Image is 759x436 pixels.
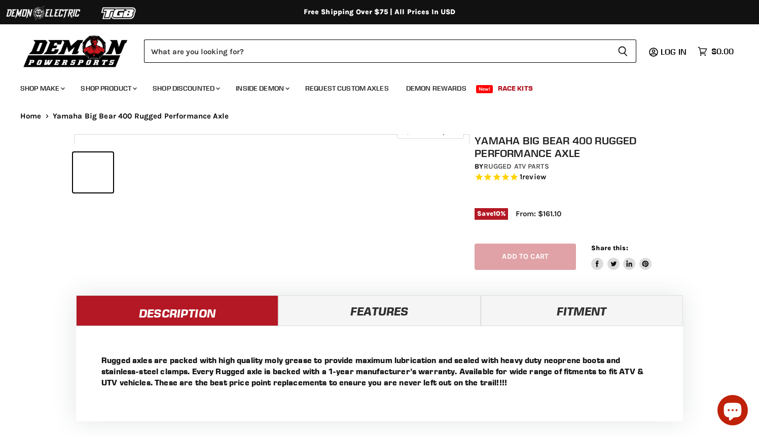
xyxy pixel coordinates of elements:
[160,152,200,192] button: IMAGE thumbnail
[490,78,540,99] a: Race Kits
[475,172,690,183] span: Rated 5.0 out of 5 stars 1 reviews
[402,128,458,135] span: Click to expand
[20,33,131,69] img: Demon Powersports
[714,395,751,428] inbox-online-store-chat: Shopify online store chat
[203,152,243,192] button: IMAGE thumbnail
[516,209,561,218] span: From: $161.10
[591,244,628,252] span: Share this:
[73,78,143,99] a: Shop Product
[13,74,731,99] ul: Main menu
[656,47,693,56] a: Log in
[20,112,42,121] a: Home
[73,152,113,192] button: IMAGE thumbnail
[228,78,296,99] a: Inside Demon
[591,244,652,270] aside: Share this:
[476,85,493,93] span: New!
[53,112,229,121] span: Yamaha Big Bear 400 Rugged Performance Axle
[278,295,481,326] a: Features
[711,47,734,56] span: $0.00
[13,78,71,99] a: Shop Make
[76,295,278,326] a: Description
[475,208,508,219] span: Save %
[144,39,609,63] input: Search
[520,173,546,182] span: 1 reviews
[609,39,636,63] button: Search
[484,162,549,171] a: Rugged ATV Parts
[693,44,739,59] a: $0.00
[475,161,690,172] div: by
[661,47,686,57] span: Log in
[144,39,636,63] form: Product
[116,152,156,192] button: IMAGE thumbnail
[399,78,474,99] a: Demon Rewards
[522,173,546,182] span: review
[5,4,81,23] img: Demon Electric Logo 2
[101,354,658,388] p: Rugged axles are packed with high quality moly grease to provide maximum lubrication and sealed w...
[145,78,226,99] a: Shop Discounted
[298,78,396,99] a: Request Custom Axles
[481,295,683,326] a: Fitment
[475,134,690,160] h1: Yamaha Big Bear 400 Rugged Performance Axle
[493,210,500,217] span: 10
[81,4,157,23] img: TGB Logo 2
